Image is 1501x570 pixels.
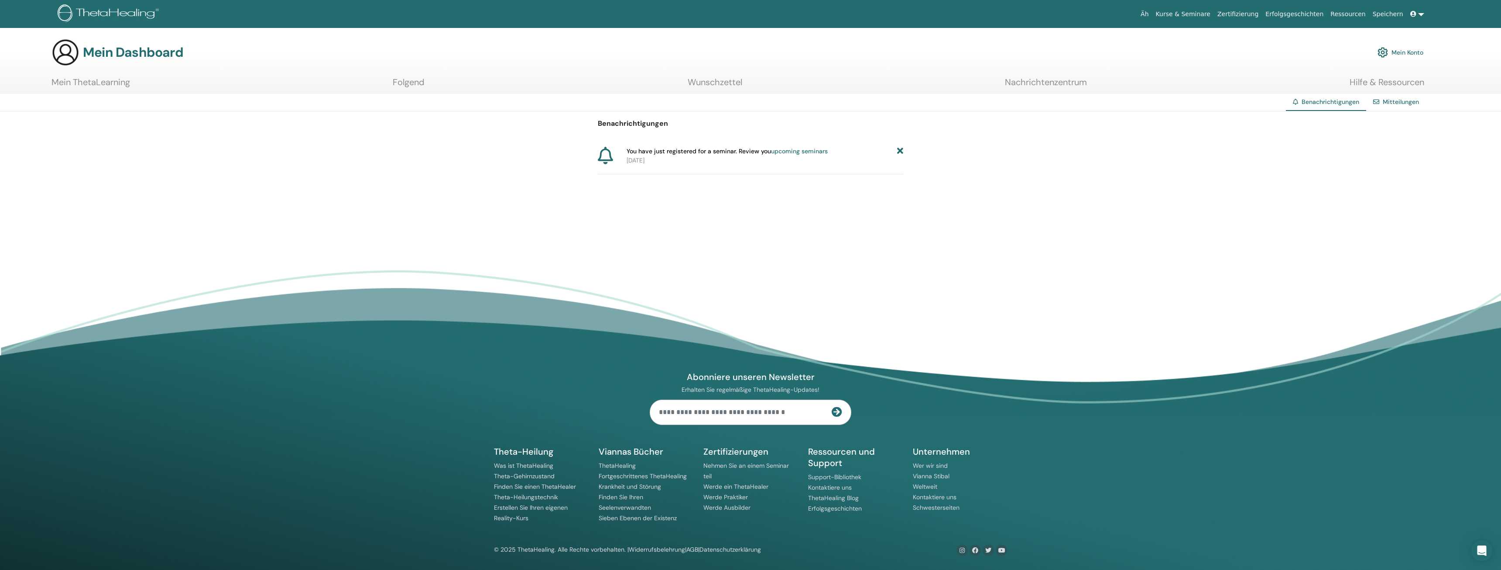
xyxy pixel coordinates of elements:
span: You have just registered for a seminar. Review you [627,147,828,156]
font: Viannas Bücher [599,446,663,457]
a: AGB [686,546,698,553]
a: Schwesterseiten [913,504,960,511]
a: Nehmen Sie an einem Seminar teil [703,462,789,480]
font: Äh [1141,10,1148,17]
a: Fortgeschrittenes ThetaHealing [599,472,687,480]
a: Äh [1137,6,1152,22]
a: Hilfe & Ressourcen [1350,77,1424,94]
font: © 2025 ThetaHealing. Alle Rechte vorbehalten. | [494,546,629,553]
a: ThetaHealing Blog [808,494,859,502]
font: Abonniere unseren Newsletter [687,371,815,383]
font: Unternehmen [913,446,970,457]
font: Ressourcen und Support [808,446,875,469]
font: Erfolgsgeschichten [1265,10,1323,17]
a: Sieben Ebenen der Existenz [599,514,677,522]
a: Krankheit und Störung [599,483,661,491]
font: Theta-Heilung [494,446,553,457]
font: Mein Dashboard [83,44,183,61]
a: Weltweit [913,483,937,491]
a: upcoming seminars [771,147,828,155]
font: Folgend [393,76,425,88]
font: Speichern [1373,10,1403,17]
a: Mein Konto [1378,43,1423,62]
a: Vianna Stibal [913,472,949,480]
p: Benachrichtigungen [598,118,903,129]
p: [DATE] [627,156,903,165]
a: Support-Bibliothek [808,473,861,481]
a: Erfolgsgeschichten [1262,6,1327,22]
a: Kurse & Seminare [1152,6,1214,22]
div: Open Intercom Messenger [1471,540,1492,561]
font: Nachrichtenzentrum [1005,76,1087,88]
a: Zertifizierung [1214,6,1262,22]
a: Datenschutzerklärung [699,546,761,553]
a: Kontaktiere uns [808,484,852,491]
img: generic-user-icon.jpg [51,38,79,66]
a: Finden Sie Ihren Seelenverwandten [599,493,651,511]
a: Was ist ThetaHealing [494,462,553,470]
font: Zertifizierungen [703,446,768,457]
a: Finden Sie einen ThetaHealer [494,483,576,491]
font: Erhalten Sie regelmäßige ThetaHealing-Updates! [682,386,819,394]
a: Wunschzettel [688,77,742,94]
font: Wunschzettel [688,76,742,88]
font: Zertifizierung [1217,10,1258,17]
font: | [685,546,686,553]
a: Kontaktiere uns [913,493,956,501]
a: Nachrichtenzentrum [1005,77,1087,94]
img: cog.svg [1378,45,1388,60]
a: Speichern [1369,6,1407,22]
font: Mein Konto [1391,49,1423,57]
a: Wer wir sind [913,462,948,470]
a: Werde Ausbilder [703,504,750,511]
img: logo.png [58,4,162,24]
a: Werde Praktiker [703,493,748,501]
font: Hilfe & Ressourcen [1350,76,1424,88]
a: Widerrufsbelehrung [629,546,685,553]
font: | [698,546,699,553]
a: Theta-Heilungstechnik [494,493,558,501]
font: Mein ThetaLearning [51,76,130,88]
a: Mein ThetaLearning [51,77,130,94]
a: Theta-Gehirnzustand [494,472,555,480]
a: Werde ein ThetaHealer [703,483,768,491]
a: Erstellen Sie Ihren eigenen Reality-Kurs [494,504,568,522]
font: Kurse & Seminare [1156,10,1210,17]
font: Ressourcen [1330,10,1365,17]
a: ThetaHealing [599,462,636,470]
a: Ressourcen [1327,6,1369,22]
a: Folgend [393,77,425,94]
a: Mitteilungen [1383,98,1419,106]
a: Erfolgsgeschichten [808,504,862,512]
span: Benachrichtigungen [1302,98,1359,106]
